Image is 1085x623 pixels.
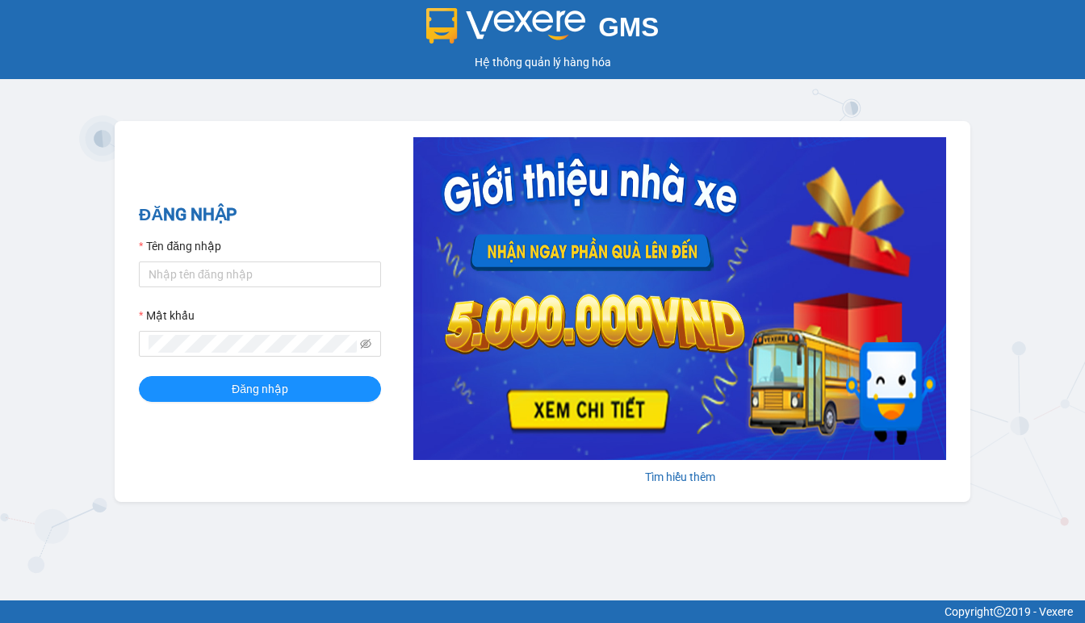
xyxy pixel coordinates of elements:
[413,137,946,460] img: banner-0
[139,202,381,228] h2: ĐĂNG NHẬP
[139,307,195,324] label: Mật khẩu
[232,380,288,398] span: Đăng nhập
[360,338,371,349] span: eye-invisible
[426,8,586,44] img: logo 2
[994,606,1005,617] span: copyright
[139,376,381,402] button: Đăng nhập
[4,53,1081,71] div: Hệ thống quản lý hàng hóa
[426,24,660,37] a: GMS
[413,468,946,486] div: Tìm hiểu thêm
[12,603,1073,621] div: Copyright 2019 - Vexere
[139,237,221,255] label: Tên đăng nhập
[139,261,381,287] input: Tên đăng nhập
[598,12,659,42] span: GMS
[149,335,357,353] input: Mật khẩu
